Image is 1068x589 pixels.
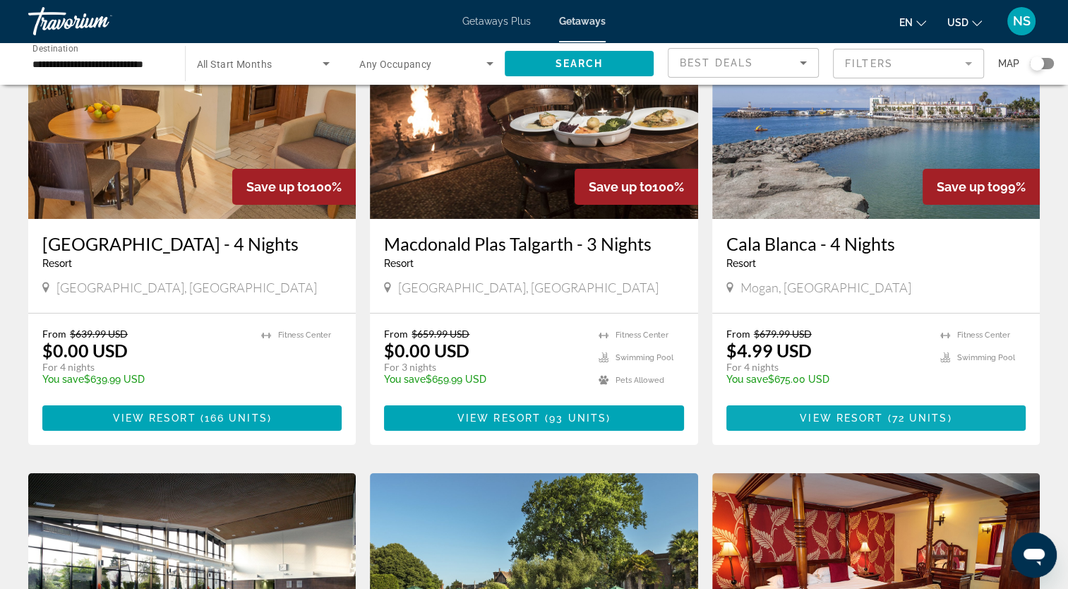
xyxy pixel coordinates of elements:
[575,169,698,205] div: 100%
[246,179,310,194] span: Save up to
[726,361,926,374] p: For 4 nights
[384,258,414,269] span: Resort
[937,179,1000,194] span: Save up to
[112,412,196,424] span: View Resort
[726,340,812,361] p: $4.99 USD
[384,361,584,374] p: For 3 nights
[196,412,272,424] span: ( )
[680,57,753,69] span: Best Deals
[278,331,331,340] span: Fitness Center
[384,374,584,385] p: $659.99 USD
[899,12,926,32] button: Change language
[555,58,603,69] span: Search
[32,43,78,53] span: Destination
[42,405,342,431] button: View Resort(166 units)
[232,169,356,205] div: 100%
[42,258,72,269] span: Resort
[398,280,659,295] span: [GEOGRAPHIC_DATA], [GEOGRAPHIC_DATA]
[56,280,317,295] span: [GEOGRAPHIC_DATA], [GEOGRAPHIC_DATA]
[754,328,812,340] span: $679.99 USD
[680,54,807,71] mat-select: Sort by
[726,328,750,340] span: From
[457,412,541,424] span: View Resort
[1012,533,1057,578] iframe: Кнопка запуска окна обмена сообщениями
[384,328,408,340] span: From
[726,258,756,269] span: Resort
[957,353,1015,362] span: Swimming Pool
[384,233,683,254] a: Macdonald Plas Talgarth - 3 Nights
[923,169,1040,205] div: 99%
[559,16,606,27] a: Getaways
[892,412,948,424] span: 72 units
[70,328,128,340] span: $639.99 USD
[998,54,1019,73] span: Map
[833,48,984,79] button: Filter
[726,405,1026,431] button: View Resort(72 units)
[899,17,913,28] span: en
[205,412,268,424] span: 166 units
[549,412,606,424] span: 93 units
[957,331,1010,340] span: Fitness Center
[1003,6,1040,36] button: User Menu
[740,280,911,295] span: Mogan, [GEOGRAPHIC_DATA]
[541,412,611,424] span: ( )
[384,374,426,385] span: You save
[947,12,982,32] button: Change currency
[359,59,432,70] span: Any Occupancy
[947,17,968,28] span: USD
[42,340,128,361] p: $0.00 USD
[726,233,1026,254] a: Cala Blanca - 4 Nights
[589,179,652,194] span: Save up to
[883,412,952,424] span: ( )
[616,376,664,385] span: Pets Allowed
[42,374,84,385] span: You save
[726,374,926,385] p: $675.00 USD
[42,361,247,374] p: For 4 nights
[42,374,247,385] p: $639.99 USD
[616,353,673,362] span: Swimming Pool
[42,233,342,254] a: [GEOGRAPHIC_DATA] - 4 Nights
[505,51,654,76] button: Search
[384,405,683,431] button: View Resort(93 units)
[384,340,469,361] p: $0.00 USD
[616,331,668,340] span: Fitness Center
[800,412,883,424] span: View Resort
[412,328,469,340] span: $659.99 USD
[197,59,272,70] span: All Start Months
[462,16,531,27] a: Getaways Plus
[42,328,66,340] span: From
[1013,14,1031,28] span: NS
[28,3,169,40] a: Travorium
[726,374,768,385] span: You save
